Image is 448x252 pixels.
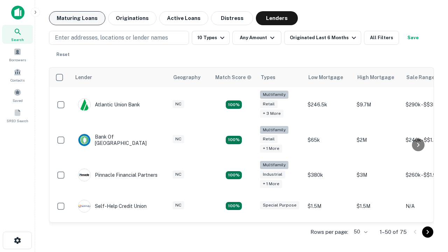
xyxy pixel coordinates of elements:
iframe: Chat Widget [413,174,448,207]
td: $3M [353,157,402,193]
img: picture [78,200,90,212]
td: $246.5k [304,87,353,122]
button: Originations [108,11,156,25]
th: Lender [71,68,169,87]
p: Rows per page: [310,228,348,236]
div: Matching Properties: 17, hasApolloMatch: undefined [226,136,242,144]
button: Save your search to get updates of matches that match your search criteria. [402,31,424,45]
a: Contacts [2,65,33,84]
div: Multifamily [260,161,288,169]
button: Originated Last 6 Months [284,31,361,45]
a: Saved [2,86,33,105]
div: Special Purpose [260,201,299,209]
td: $9.7M [353,87,402,122]
button: Reset [52,48,74,62]
div: Bank Of [GEOGRAPHIC_DATA] [78,134,162,146]
button: Enter addresses, locations or lender names [49,31,189,45]
div: Pinnacle Financial Partners [78,169,157,181]
p: Enter addresses, locations or lender names [55,34,168,42]
button: Any Amount [232,31,281,45]
div: High Mortgage [357,73,394,82]
span: Contacts [10,77,24,83]
div: Industrial [260,170,285,178]
div: + 1 more [260,145,282,153]
div: Atlantic Union Bank [78,98,140,111]
div: + 3 more [260,110,283,118]
a: SREO Search [2,106,33,125]
button: 10 Types [192,31,230,45]
span: Saved [13,98,23,103]
td: $1.5M [304,193,353,219]
div: 50 [351,227,369,237]
img: picture [78,169,90,181]
div: Multifamily [260,126,288,134]
div: Retail [260,100,278,108]
span: Search [11,37,24,42]
th: Types [257,68,304,87]
div: Self-help Credit Union [78,200,147,212]
span: SREO Search [7,118,28,124]
div: NC [173,100,184,108]
div: Matching Properties: 13, hasApolloMatch: undefined [226,171,242,180]
div: Lender [75,73,92,82]
h6: Match Score [215,73,250,81]
td: $1.5M [353,193,402,219]
div: NC [173,201,184,209]
button: All Filters [364,31,399,45]
button: Distress [211,11,253,25]
div: + 1 more [260,180,282,188]
div: Low Mortgage [308,73,343,82]
th: Geography [169,68,211,87]
div: Geography [173,73,201,82]
div: Matching Properties: 11, hasApolloMatch: undefined [226,202,242,210]
div: Multifamily [260,91,288,99]
div: Originated Last 6 Months [290,34,358,42]
button: Active Loans [159,11,208,25]
div: Sale Range [406,73,435,82]
div: Types [261,73,275,82]
button: Lenders [256,11,298,25]
td: $2M [353,122,402,158]
img: capitalize-icon.png [11,6,24,20]
div: Retail [260,135,278,143]
div: Matching Properties: 10, hasApolloMatch: undefined [226,100,242,109]
th: Capitalize uses an advanced AI algorithm to match your search with the best lender. The match sco... [211,68,257,87]
a: Borrowers [2,45,33,64]
th: Low Mortgage [304,68,353,87]
th: High Mortgage [353,68,402,87]
div: NC [173,135,184,143]
img: picture [78,134,90,146]
td: $380k [304,157,353,193]
p: 1–50 of 75 [380,228,407,236]
div: Capitalize uses an advanced AI algorithm to match your search with the best lender. The match sco... [215,73,252,81]
div: NC [173,170,184,178]
td: $65k [304,122,353,158]
a: Search [2,25,33,44]
span: Borrowers [9,57,26,63]
button: Go to next page [422,226,433,238]
button: Maturing Loans [49,11,105,25]
img: picture [78,99,90,111]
